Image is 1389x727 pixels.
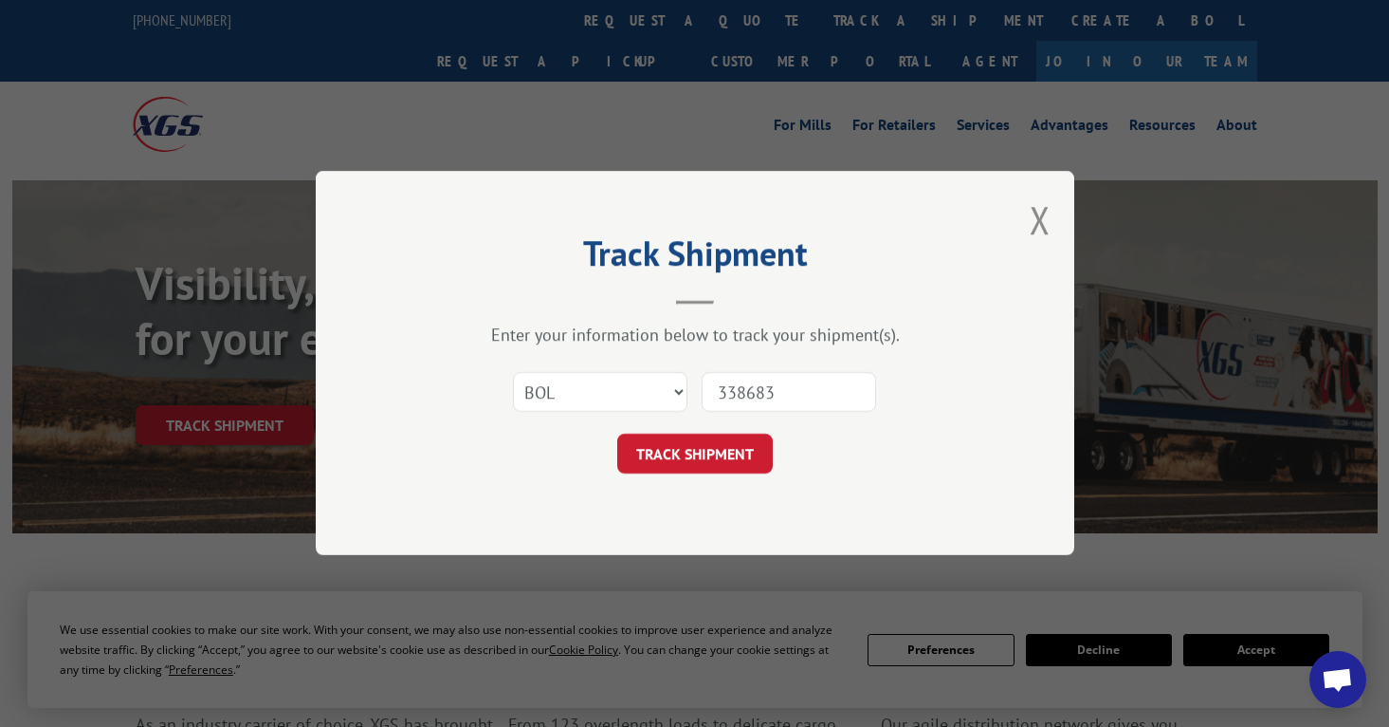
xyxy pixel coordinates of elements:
input: Number(s) [702,373,876,413]
h2: Track Shipment [411,240,979,276]
button: TRACK SHIPMENT [617,435,773,475]
button: Close modal [1030,195,1051,245]
div: Open chat [1309,651,1366,708]
div: Enter your information below to track your shipment(s). [411,325,979,346]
